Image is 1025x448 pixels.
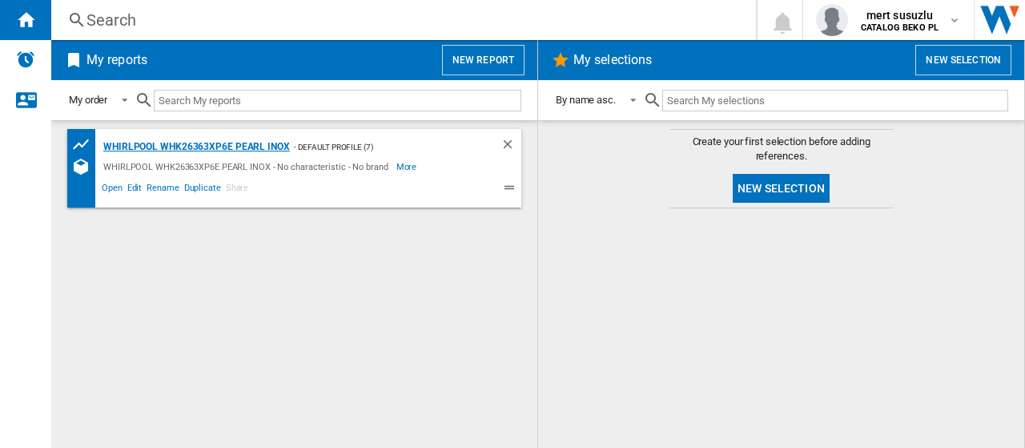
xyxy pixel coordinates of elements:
input: Search My selections [662,90,1008,111]
div: By name asc. [556,94,616,106]
h2: My reports [83,45,151,75]
h2: My selections [570,45,655,75]
div: - Default profile (7) [290,137,468,157]
span: Create your first selection before adding references. [669,135,894,163]
span: Rename [144,180,181,200]
b: CATALOG BEKO PL [861,22,939,33]
span: Open [99,180,125,200]
button: New selection [733,174,830,203]
div: References [71,157,99,176]
button: New selection [915,45,1011,75]
div: WHIRLPOOL WHK26363XP6E PEARL INOX [99,137,290,157]
span: Duplicate [182,180,223,200]
div: WHIRLPOOL WHK26363XP6E PEARL INOX - No characteristic - No brand [99,157,396,176]
span: More [396,157,420,176]
div: Delete [500,137,521,157]
input: Search My reports [154,90,521,111]
button: New report [442,45,525,75]
div: Prices and No. offers by brand graph [71,135,99,155]
span: Edit [125,180,145,200]
img: alerts-logo.svg [16,50,35,69]
span: Share [223,180,251,200]
span: mert susuzlu [861,7,939,23]
div: My order [69,94,107,106]
img: profile.jpg [816,4,848,36]
div: Search [86,9,714,31]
